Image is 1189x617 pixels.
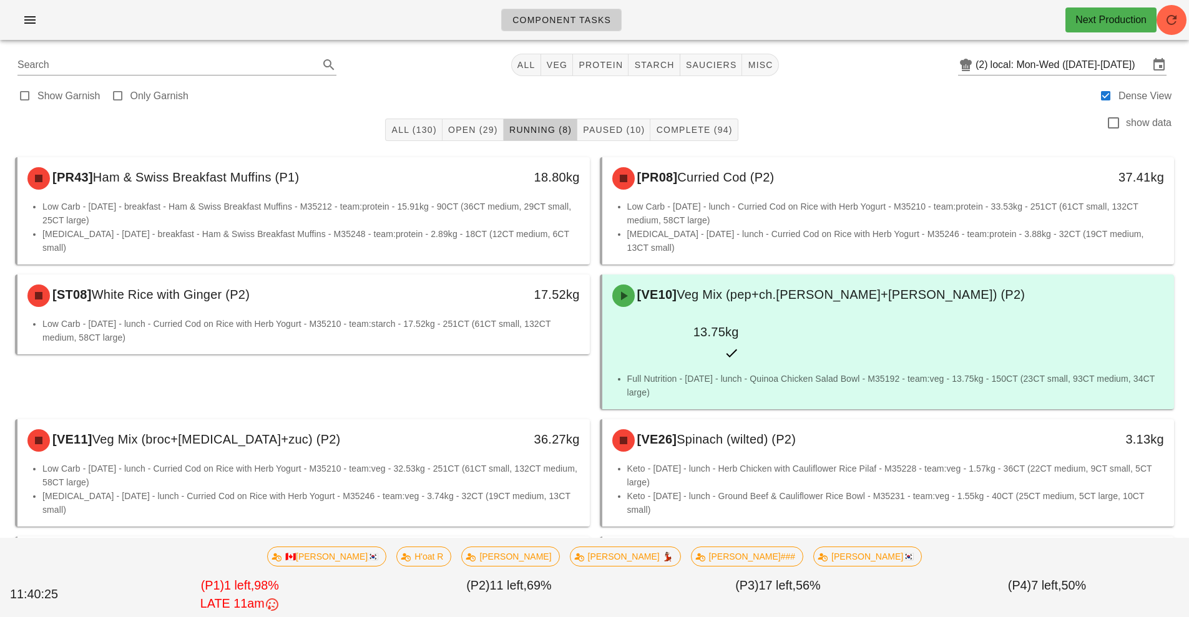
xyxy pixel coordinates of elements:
button: Open (29) [443,119,504,141]
span: protein [578,60,623,70]
span: [PR43] [50,170,93,184]
li: Keto - [DATE] - lunch - Herb Chicken with Cauliflower Rice Pilaf - M35228 - team:veg - 1.57kg - 3... [627,462,1165,489]
span: misc [747,60,773,70]
li: [MEDICAL_DATA] - [DATE] - lunch - Curried Cod on Rice with Herb Yogurt - M35246 - team:veg - 3.74... [42,489,580,517]
span: 11 left, [490,578,527,592]
span: 1 left, [224,578,254,592]
button: veg [541,54,574,76]
span: Open (29) [448,125,498,135]
li: Low Carb - [DATE] - lunch - Curried Cod on Rice with Herb Yogurt - M35210 - team:starch - 17.52kg... [42,317,580,344]
label: Show Garnish [37,90,100,102]
button: misc [742,54,778,76]
label: show data [1126,117,1172,129]
span: [VE11] [50,432,92,446]
li: Low Carb - [DATE] - lunch - Curried Cod on Rice with Herb Yogurt - M35210 - team:veg - 32.53kg - ... [42,462,580,489]
span: [VE10] [635,288,677,301]
span: All [517,60,536,70]
span: [PERSON_NAME]### [698,547,795,566]
span: [ST08] [50,288,92,301]
span: Component Tasks [512,15,611,25]
label: Dense View [1118,90,1172,102]
div: (2) [976,59,991,71]
span: [PERSON_NAME] 💃🏽 [577,547,672,566]
button: sauciers [680,54,743,76]
div: (P2) 69% [374,574,643,616]
span: veg [546,60,568,70]
button: protein [573,54,629,76]
button: Running (8) [504,119,577,141]
span: Spinach (wilted) (P2) [677,432,796,446]
button: All [511,54,541,76]
span: 🇨🇦[PERSON_NAME]🇰🇷 [275,547,378,566]
span: [VE26] [635,432,677,446]
div: 18.80kg [453,167,579,187]
div: 11:40:25 [7,583,105,606]
label: Only Garnish [130,90,188,102]
span: [PERSON_NAME]🇰🇷 [821,547,914,566]
span: Veg Mix (pep+ch.[PERSON_NAME]+[PERSON_NAME]) (P2) [677,288,1025,301]
span: sauciers [685,60,737,70]
button: starch [629,54,680,76]
span: Running (8) [509,125,572,135]
span: starch [634,60,674,70]
span: Paused (10) [582,125,645,135]
div: 17.52kg [453,284,579,304]
li: Keto - [DATE] - lunch - Ground Beef & Cauliflower Rice Bowl - M35231 - team:veg - 1.55kg - 40CT (... [627,489,1165,517]
button: Paused (10) [577,119,650,141]
li: [MEDICAL_DATA] - [DATE] - lunch - Curried Cod on Rice with Herb Yogurt - M35246 - team:protein - ... [627,227,1165,255]
a: Component Tasks [501,9,622,31]
div: LATE 11am [108,595,372,613]
span: [PERSON_NAME] [469,547,551,566]
div: 13.75kg [612,322,739,342]
button: All (130) [385,119,442,141]
span: Veg Mix (broc+[MEDICAL_DATA]+zuc) (P2) [92,432,341,446]
span: H'oat R [404,547,443,566]
div: 36.27kg [453,429,579,449]
li: [MEDICAL_DATA] - [DATE] - breakfast - Ham & Swiss Breakfast Muffins - M35248 - team:protein - 2.8... [42,227,580,255]
li: Low Carb - [DATE] - breakfast - Ham & Swiss Breakfast Muffins - M35212 - team:protein - 15.91kg -... [42,200,580,227]
div: (P3) 56% [643,574,913,616]
li: Full Nutrition - [DATE] - lunch - Quinoa Chicken Salad Bowl - M35192 - team:veg - 13.75kg - 150CT... [627,372,1165,399]
li: Low Carb - [DATE] - lunch - Curried Cod on Rice with Herb Yogurt - M35210 - team:protein - 33.53k... [627,200,1165,227]
span: Curried Cod (P2) [677,170,774,184]
div: 3.13kg [1037,429,1164,449]
button: Complete (94) [650,119,738,141]
div: (P4) 50% [913,574,1182,616]
div: 37.41kg [1037,167,1164,187]
span: All (130) [391,125,436,135]
span: Ham & Swiss Breakfast Muffins (P1) [93,170,299,184]
span: [PR08] [635,170,678,184]
div: Next Production [1075,12,1147,27]
div: (P1) 98% [105,574,374,616]
span: Complete (94) [655,125,732,135]
span: White Rice with Ginger (P2) [92,288,250,301]
span: 17 left, [759,578,796,592]
span: 7 left, [1031,578,1061,592]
